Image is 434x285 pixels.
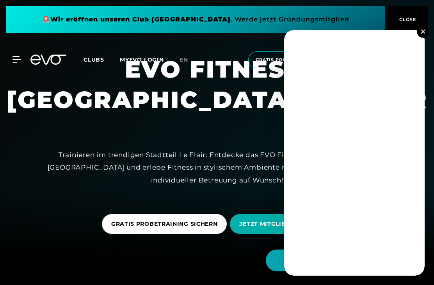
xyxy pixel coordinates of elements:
[180,55,197,64] a: en
[421,29,425,34] img: close.svg
[7,54,428,115] h1: EVO FITNESS [GEOGRAPHIC_DATA] LE FLAIR
[239,220,320,228] span: JETZT MITGLIED WERDEN
[397,16,416,23] span: CLOSE
[41,149,393,186] div: Trainieren im trendigen Stadtteil Le Flair: Entdecke das EVO Fitness Studio am Standort [GEOGRAPH...
[84,56,104,63] span: Clubs
[230,208,332,240] a: JETZT MITGLIED WERDEN
[266,250,418,271] button: Hallo Athlet! Was möchtest du tun?
[256,57,318,63] span: Gratis Probetraining
[111,220,218,228] span: GRATIS PROBETRAINING SICHERN
[120,56,164,63] a: MYEVO LOGIN
[385,6,428,33] button: CLOSE
[246,51,328,68] a: Gratis Probetraining
[84,56,120,63] a: Clubs
[102,208,230,240] a: GRATIS PROBETRAINING SICHERN
[180,56,188,63] span: en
